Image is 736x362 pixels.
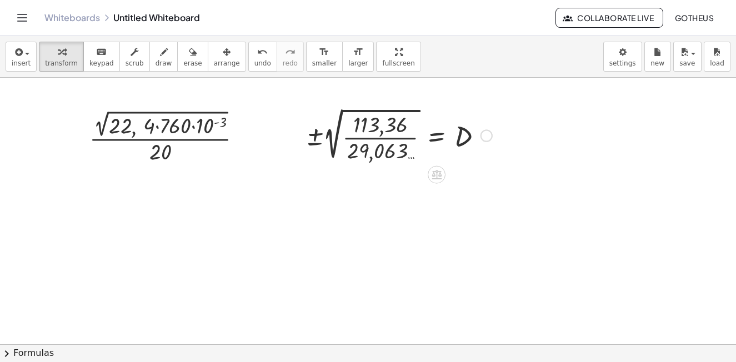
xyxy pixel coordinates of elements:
[283,59,298,67] span: redo
[257,46,268,59] i: undo
[149,42,178,72] button: draw
[214,59,240,67] span: arrange
[348,59,368,67] span: larger
[119,42,150,72] button: scrub
[248,42,277,72] button: undoundo
[39,42,84,72] button: transform
[555,8,663,28] button: Collaborate Live
[710,59,724,67] span: load
[89,59,114,67] span: keypad
[83,42,120,72] button: keyboardkeypad
[673,42,702,72] button: save
[6,42,37,72] button: insert
[126,59,144,67] span: scrub
[254,59,271,67] span: undo
[603,42,642,72] button: settings
[679,59,695,67] span: save
[96,46,107,59] i: keyboard
[44,12,100,23] a: Whiteboards
[650,59,664,67] span: new
[177,42,208,72] button: erase
[644,42,671,72] button: new
[13,9,31,27] button: Toggle navigation
[704,42,730,72] button: load
[428,165,445,183] div: Apply the same math to both sides of the equation
[277,42,304,72] button: redoredo
[665,8,723,28] button: Gotheus
[319,46,329,59] i: format_size
[353,46,363,59] i: format_size
[306,42,343,72] button: format_sizesmaller
[565,13,654,23] span: Collaborate Live
[12,59,31,67] span: insert
[183,59,202,67] span: erase
[285,46,296,59] i: redo
[342,42,374,72] button: format_sizelarger
[609,59,636,67] span: settings
[312,59,337,67] span: smaller
[208,42,246,72] button: arrange
[382,59,414,67] span: fullscreen
[45,59,78,67] span: transform
[156,59,172,67] span: draw
[674,13,714,23] span: Gotheus
[376,42,420,72] button: fullscreen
